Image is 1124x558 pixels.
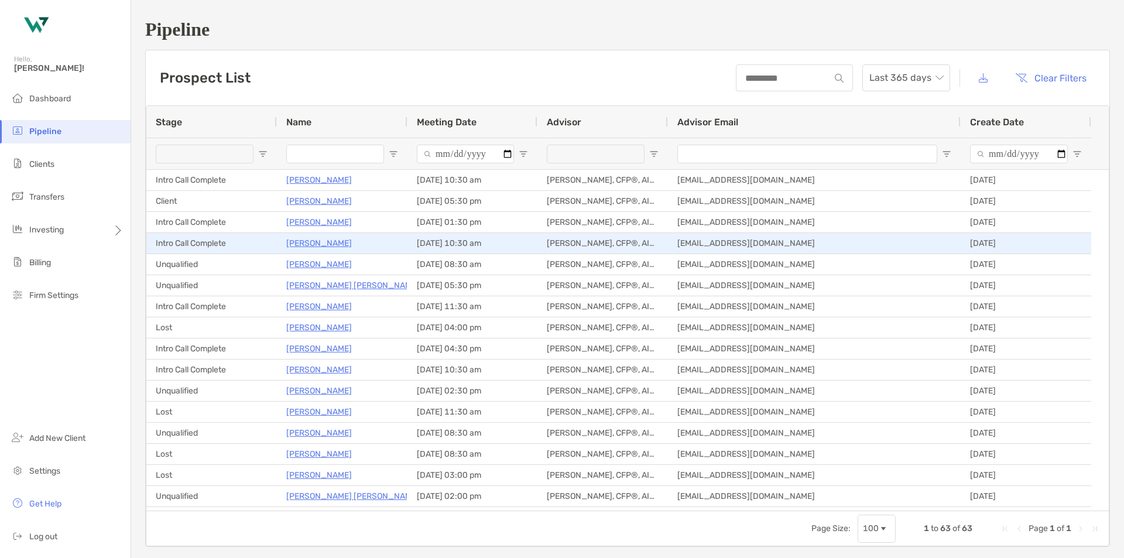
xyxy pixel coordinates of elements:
div: [DATE] 04:30 pm [407,338,537,359]
div: [DATE] [961,191,1091,211]
div: Next Page [1076,524,1085,533]
p: [PERSON_NAME] [286,468,352,482]
div: [EMAIL_ADDRESS][DOMAIN_NAME] [668,338,961,359]
h1: Pipeline [145,19,1110,40]
div: [DATE] [961,402,1091,422]
div: [DATE] [961,507,1091,528]
span: to [931,523,938,533]
div: [DATE] 02:00 pm [407,486,537,506]
div: Client [146,191,277,211]
div: [DATE] 02:30 pm [407,381,537,401]
div: [PERSON_NAME], CFP®, AIF®, CRPC™ [537,486,668,506]
p: [PERSON_NAME] [286,320,352,335]
img: settings icon [11,463,25,477]
div: [PERSON_NAME], CFP®, AIF®, CRPC™ [537,338,668,359]
div: [EMAIL_ADDRESS][DOMAIN_NAME] [668,507,961,528]
img: dashboard icon [11,91,25,105]
h3: Prospect List [160,70,251,86]
div: [PERSON_NAME], CFP®, AIF®, CRPC™ [537,423,668,443]
div: [PERSON_NAME], CFP®, AIF®, CRPC™ [537,402,668,422]
div: [PERSON_NAME], CFP®, AIF®, CRPC™ [537,170,668,190]
div: [DATE] [961,254,1091,275]
p: [PERSON_NAME] [286,215,352,230]
span: Firm Settings [29,290,78,300]
div: [DATE] 10:30 am [407,233,537,254]
span: Stage [156,117,182,128]
div: [DATE] 10:30 am [407,360,537,380]
div: [PERSON_NAME], CFP®, AIF®, CRPC™ [537,465,668,485]
div: [EMAIL_ADDRESS][DOMAIN_NAME] [668,212,961,232]
a: [PERSON_NAME] [286,341,352,356]
div: [EMAIL_ADDRESS][DOMAIN_NAME] [668,402,961,422]
input: Create Date Filter Input [970,145,1068,163]
div: [DATE] [961,275,1091,296]
div: [DATE] 11:30 am [407,402,537,422]
div: [DATE] [961,317,1091,338]
p: [PERSON_NAME] [286,236,352,251]
div: Previous Page [1015,524,1024,533]
div: [PERSON_NAME], CFP®, AIF®, CRPC™ [537,191,668,211]
div: Lost [146,317,277,338]
span: Last 365 days [869,65,943,91]
a: [PERSON_NAME] [PERSON_NAME] [286,278,419,293]
span: Billing [29,258,51,268]
span: [PERSON_NAME]! [14,63,124,73]
span: Investing [29,225,64,235]
div: [DATE] 05:30 pm [407,275,537,296]
p: [PERSON_NAME] [286,173,352,187]
span: of [952,523,960,533]
div: [DATE] [961,170,1091,190]
div: [PERSON_NAME], CFP®, AIF®, CRPC™ [537,233,668,254]
button: Open Filter Menu [1072,149,1082,159]
div: [DATE] 05:30 pm [407,191,537,211]
div: [PERSON_NAME], CFP®, AIF®, CRPC™ [537,275,668,296]
div: Lost [146,444,277,464]
a: [PERSON_NAME] [286,362,352,377]
div: [PERSON_NAME], CFP®, AIF®, CRPC™ [537,444,668,464]
p: [PERSON_NAME] [286,426,352,440]
div: [DATE] [961,233,1091,254]
img: Zoe Logo [14,5,56,47]
a: [PERSON_NAME] [286,299,352,314]
img: logout icon [11,529,25,543]
span: Advisor [547,117,581,128]
span: Meeting Date [417,117,477,128]
div: [DATE] 11:30 am [407,296,537,317]
p: [PERSON_NAME] [286,405,352,419]
button: Open Filter Menu [258,149,268,159]
img: add_new_client icon [11,430,25,444]
img: get-help icon [11,496,25,510]
button: Open Filter Menu [942,149,951,159]
span: Add New Client [29,433,85,443]
a: [PERSON_NAME] [286,257,352,272]
div: Intro Call Complete [146,233,277,254]
div: Unqualified [146,275,277,296]
span: 1 [924,523,929,533]
div: [PERSON_NAME], CFP®, AIF®, CRPC™ [537,360,668,380]
div: Unqualified [146,423,277,443]
div: [EMAIL_ADDRESS][DOMAIN_NAME] [668,423,961,443]
div: [EMAIL_ADDRESS][DOMAIN_NAME] [668,444,961,464]
img: clients icon [11,156,25,170]
div: [EMAIL_ADDRESS][DOMAIN_NAME] [668,191,961,211]
div: 100 [863,523,879,533]
span: Name [286,117,311,128]
div: [DATE] [961,444,1091,464]
div: Client [146,507,277,528]
div: [DATE] 10:30 am [407,170,537,190]
div: [DATE] 08:30 am [407,423,537,443]
div: [DATE] 03:00 pm [407,465,537,485]
div: Unqualified [146,254,277,275]
div: Page Size [858,515,896,543]
div: [DATE] [961,338,1091,359]
span: of [1057,523,1064,533]
div: [EMAIL_ADDRESS][DOMAIN_NAME] [668,254,961,275]
img: billing icon [11,255,25,269]
a: [PERSON_NAME] [286,510,352,525]
span: Transfers [29,192,64,202]
div: Lost [146,465,277,485]
p: [PERSON_NAME] [PERSON_NAME] [PERSON_NAME] [286,489,486,504]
